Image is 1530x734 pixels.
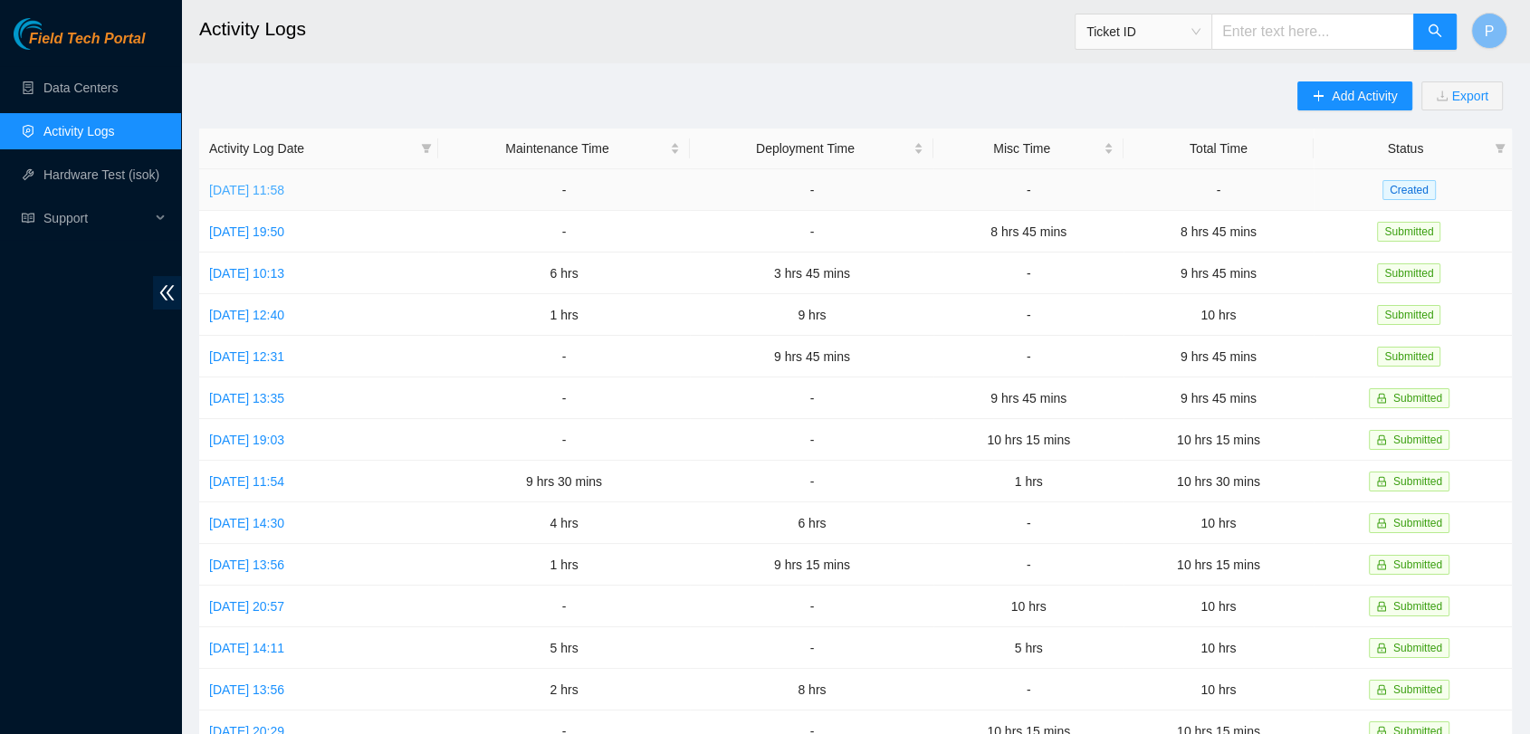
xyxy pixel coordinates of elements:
td: - [690,377,933,419]
a: [DATE] 19:50 [209,224,284,239]
span: Activity Log Date [209,138,414,158]
span: Submitted [1393,475,1442,488]
span: Submitted [1393,434,1442,446]
td: - [438,377,691,419]
a: [DATE] 12:31 [209,349,284,364]
span: Submitted [1393,600,1442,613]
a: [DATE] 13:56 [209,558,284,572]
td: 1 hrs [438,544,691,586]
span: filter [417,135,435,162]
td: 6 hrs [690,502,933,544]
td: 10 hrs [1124,669,1314,710]
span: Field Tech Portal [29,31,145,48]
td: - [438,336,691,377]
span: lock [1376,393,1387,404]
td: - [690,627,933,669]
td: 9 hrs 45 mins [1124,377,1314,419]
td: 9 hrs 45 mins [1124,336,1314,377]
span: filter [1495,143,1506,154]
td: 10 hrs 15 mins [933,419,1124,461]
td: 9 hrs 15 mins [690,544,933,586]
span: filter [421,143,432,154]
td: - [438,169,691,211]
td: - [438,586,691,627]
td: 8 hrs [690,669,933,710]
a: Akamai TechnologiesField Tech Portal [14,33,145,56]
span: lock [1376,643,1387,653]
td: - [690,169,933,211]
td: 2 hrs [438,669,691,710]
a: [DATE] 19:03 [209,433,284,447]
td: 10 hrs [1124,502,1314,544]
td: - [933,502,1124,544]
td: 6 hrs [438,253,691,294]
td: - [933,544,1124,586]
span: Submitted [1377,305,1440,325]
a: [DATE] 11:58 [209,183,284,197]
td: 5 hrs [933,627,1124,669]
td: - [933,336,1124,377]
td: 10 hrs [933,586,1124,627]
td: 8 hrs 45 mins [1124,211,1314,253]
span: Support [43,200,150,236]
td: 10 hrs [1124,627,1314,669]
td: 1 hrs [438,294,691,336]
span: Submitted [1393,683,1442,696]
span: lock [1376,684,1387,695]
td: 9 hrs 30 mins [438,461,691,502]
span: lock [1376,601,1387,612]
span: Submitted [1393,392,1442,405]
a: Data Centers [43,81,118,95]
td: - [933,669,1124,710]
span: P [1485,20,1495,43]
td: - [1124,169,1314,211]
span: Submitted [1393,558,1442,571]
td: 3 hrs 45 mins [690,253,933,294]
a: [DATE] 20:57 [209,599,284,614]
td: 10 hrs [1124,586,1314,627]
span: Status [1324,138,1487,158]
img: Akamai Technologies [14,18,91,50]
a: [DATE] 11:54 [209,474,284,489]
td: - [933,253,1124,294]
span: search [1428,24,1442,41]
span: Submitted [1393,517,1442,529]
span: read [22,212,34,224]
td: - [690,419,933,461]
td: 1 hrs [933,461,1124,502]
td: - [438,419,691,461]
span: Created [1382,180,1436,200]
span: filter [1491,135,1509,162]
a: [DATE] 12:40 [209,308,284,322]
a: [DATE] 13:56 [209,682,284,697]
a: [DATE] 14:30 [209,516,284,530]
button: P [1471,13,1507,49]
td: 4 hrs [438,502,691,544]
span: Ticket ID [1086,18,1200,45]
input: Enter text here... [1211,14,1414,50]
td: - [690,211,933,253]
a: [DATE] 14:11 [209,641,284,655]
td: 10 hrs 15 mins [1124,544,1314,586]
td: 9 hrs [690,294,933,336]
th: Total Time [1124,129,1314,169]
span: Submitted [1377,347,1440,367]
span: double-left [153,276,181,310]
span: Add Activity [1332,86,1397,106]
td: - [690,586,933,627]
td: 10 hrs [1124,294,1314,336]
a: [DATE] 10:13 [209,266,284,281]
span: Submitted [1393,642,1442,654]
td: 5 hrs [438,627,691,669]
td: 10 hrs 15 mins [1124,419,1314,461]
td: 9 hrs 45 mins [933,377,1124,419]
td: 9 hrs 45 mins [1124,253,1314,294]
td: 9 hrs 45 mins [690,336,933,377]
span: lock [1376,559,1387,570]
a: [DATE] 13:35 [209,391,284,405]
td: - [690,461,933,502]
button: search [1413,14,1457,50]
a: Activity Logs [43,124,115,138]
td: - [933,294,1124,336]
span: Submitted [1377,263,1440,283]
